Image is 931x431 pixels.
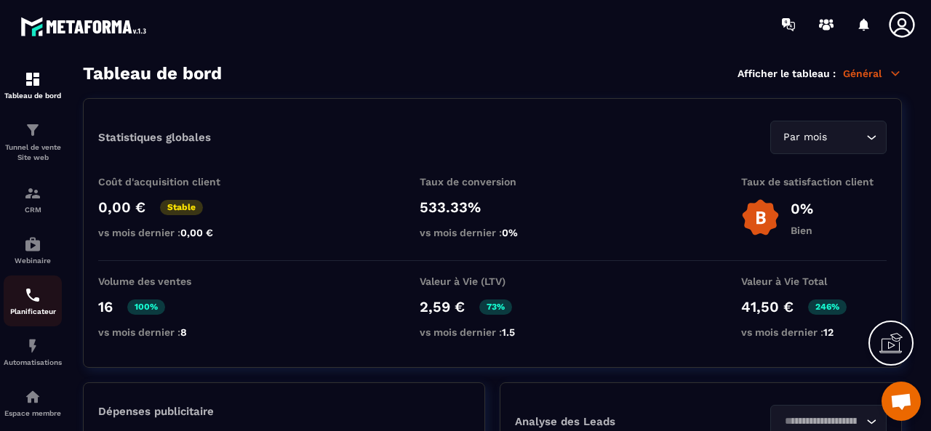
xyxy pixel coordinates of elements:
[791,200,813,217] p: 0%
[882,382,921,421] div: Ouvrir le chat
[4,307,62,315] p: Planificateur
[4,377,62,428] a: automationsautomationsEspace membre
[823,326,834,338] span: 12
[780,129,830,145] span: Par mois
[160,200,203,215] p: Stable
[4,275,62,326] a: schedulerschedulerPlanificateur
[4,326,62,377] a: automationsautomationsAutomatisations
[24,337,41,355] img: automations
[98,275,244,287] p: Volume des ventes
[420,198,565,216] p: 533.33%
[98,326,244,338] p: vs mois dernier :
[830,129,863,145] input: Search for option
[24,121,41,139] img: formation
[20,13,151,40] img: logo
[770,121,887,154] div: Search for option
[4,206,62,214] p: CRM
[24,71,41,88] img: formation
[741,275,887,287] p: Valeur à Vie Total
[741,198,780,237] img: b-badge-o.b3b20ee6.svg
[4,225,62,275] a: automationsautomationsWebinaire
[808,299,847,315] p: 246%
[4,110,62,174] a: formationformationTunnel de vente Site web
[127,299,165,315] p: 100%
[420,227,565,238] p: vs mois dernier :
[4,257,62,265] p: Webinaire
[502,326,515,338] span: 1.5
[741,176,887,188] p: Taux de satisfaction client
[420,176,565,188] p: Taux de conversion
[479,299,512,315] p: 73%
[4,409,62,417] p: Espace membre
[420,275,565,287] p: Valeur à Vie (LTV)
[98,131,211,144] p: Statistiques globales
[4,174,62,225] a: formationformationCRM
[83,63,222,84] h3: Tableau de bord
[24,185,41,202] img: formation
[741,298,794,315] p: 41,50 €
[24,235,41,253] img: automations
[4,92,62,100] p: Tableau de bord
[4,142,62,163] p: Tunnel de vente Site web
[98,198,145,216] p: 0,00 €
[843,67,902,80] p: Général
[791,225,813,236] p: Bien
[515,415,701,428] p: Analyse des Leads
[98,227,244,238] p: vs mois dernier :
[98,405,470,418] p: Dépenses publicitaire
[780,414,863,430] input: Search for option
[4,60,62,110] a: formationformationTableau de bord
[420,326,565,338] p: vs mois dernier :
[180,326,187,338] span: 8
[4,358,62,366] p: Automatisations
[24,286,41,304] img: scheduler
[180,227,213,238] span: 0,00 €
[738,68,836,79] p: Afficher le tableau :
[98,298,113,315] p: 16
[502,227,518,238] span: 0%
[98,176,244,188] p: Coût d'acquisition client
[741,326,887,338] p: vs mois dernier :
[24,388,41,406] img: automations
[420,298,465,315] p: 2,59 €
